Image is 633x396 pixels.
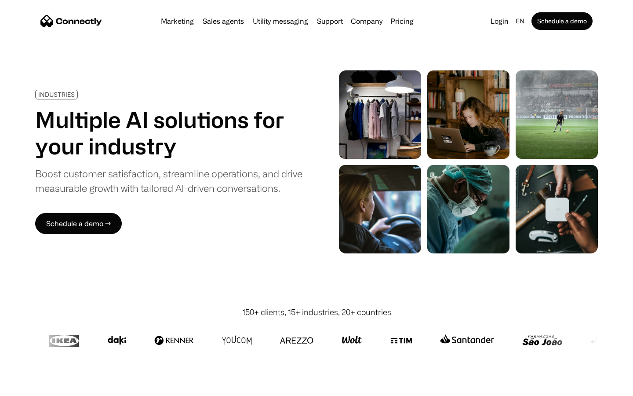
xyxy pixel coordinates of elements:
div: Boost customer satisfaction, streamline operations, and drive measurable growth with tailored AI-... [35,166,302,195]
div: INDUSTRIES [38,91,75,98]
h1: Multiple AI solutions for your industry [35,106,302,159]
a: Utility messaging [249,18,312,25]
a: Marketing [157,18,197,25]
a: Sales agents [199,18,247,25]
div: en [516,15,524,27]
ul: Language list [18,381,53,393]
div: 150+ clients, 15+ industries, 20+ countries [242,306,391,318]
a: Pricing [387,18,417,25]
a: Schedule a demo [531,12,593,30]
div: Company [351,15,382,27]
a: Support [313,18,346,25]
a: Schedule a demo → [35,213,122,234]
aside: Language selected: English [9,380,53,393]
a: Login [487,15,512,27]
